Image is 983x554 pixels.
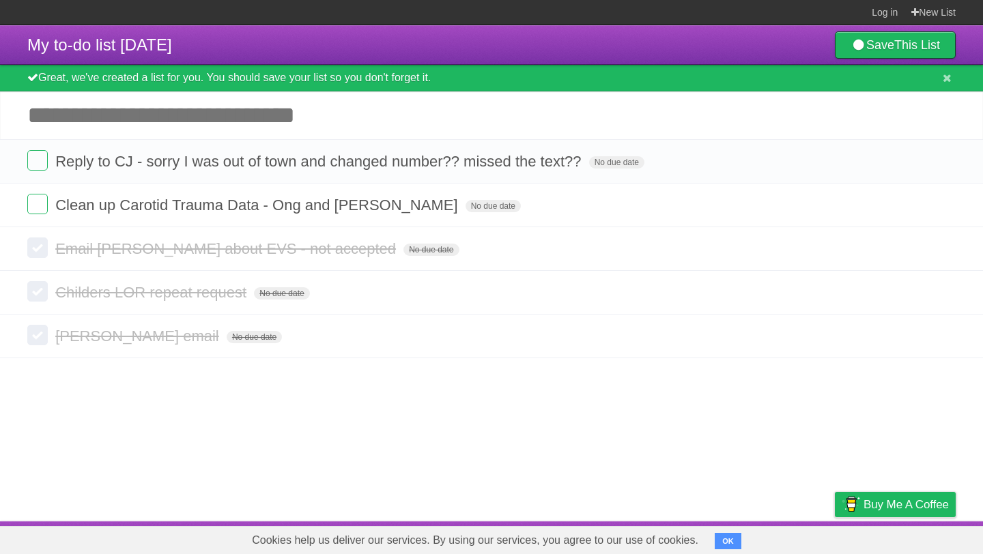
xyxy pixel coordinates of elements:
[771,525,801,551] a: Terms
[835,31,956,59] a: SaveThis List
[27,35,172,54] span: My to-do list [DATE]
[27,237,48,258] label: Done
[227,331,282,343] span: No due date
[698,525,754,551] a: Developers
[872,194,898,216] label: Star task
[894,38,940,52] b: This List
[864,493,949,516] span: Buy me a coffee
[27,194,48,214] label: Done
[55,196,461,214] span: Clean up Carotid Trauma Data - Ong and [PERSON_NAME]
[55,153,584,170] span: Reply to CJ - sorry I was out of town and changed number?? missed the text??
[55,327,223,345] span: [PERSON_NAME] email
[715,533,741,549] button: OK
[817,525,853,551] a: Privacy
[872,150,898,173] label: Star task
[870,525,956,551] a: Suggest a feature
[835,492,956,517] a: Buy me a coffee
[403,244,459,256] span: No due date
[653,525,682,551] a: About
[589,156,644,169] span: No due date
[27,281,48,302] label: Done
[27,150,48,171] label: Done
[55,284,250,301] span: Childers LOR repeat request
[466,200,521,212] span: No due date
[254,287,309,300] span: No due date
[27,325,48,345] label: Done
[55,240,399,257] span: Email [PERSON_NAME] about EVS - not accepted
[238,527,712,554] span: Cookies help us deliver our services. By using our services, you agree to our use of cookies.
[842,493,860,516] img: Buy me a coffee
